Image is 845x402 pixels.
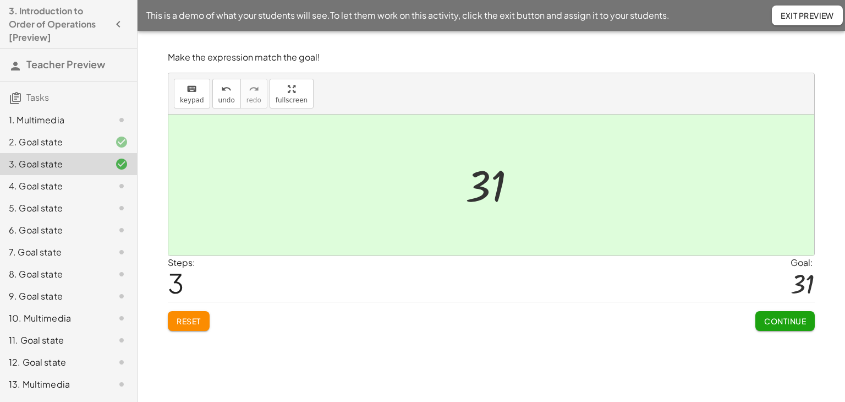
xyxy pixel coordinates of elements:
[9,356,97,369] div: 12. Goal state
[9,135,97,149] div: 2. Goal state
[146,9,670,22] span: This is a demo of what your students will see. To let them work on this activity, click the exit ...
[9,224,97,237] div: 6. Goal state
[755,311,815,331] button: Continue
[115,135,128,149] i: Task finished and correct.
[221,83,232,96] i: undo
[781,10,834,20] span: Exit Preview
[9,246,97,259] div: 7. Goal state
[26,91,49,103] span: Tasks
[246,96,261,104] span: redo
[115,246,128,259] i: Task not started.
[9,378,97,391] div: 13. Multimedia
[9,290,97,303] div: 9. Goal state
[177,316,201,326] span: Reset
[168,266,184,300] span: 3
[168,51,815,64] p: Make the expression match the goal!
[276,96,308,104] span: fullscreen
[186,83,197,96] i: keyboard
[168,311,210,331] button: Reset
[270,79,314,108] button: fullscreen
[115,180,128,193] i: Task not started.
[115,224,128,237] i: Task not started.
[115,157,128,171] i: Task finished and correct.
[240,79,267,108] button: redoredo
[9,113,97,127] div: 1. Multimedia
[115,202,128,215] i: Task not started.
[212,79,241,108] button: undoundo
[9,202,97,215] div: 5. Goal state
[168,257,195,268] label: Steps:
[115,356,128,369] i: Task not started.
[9,157,97,171] div: 3. Goal state
[764,316,806,326] span: Continue
[772,6,843,25] button: Exit Preview
[218,96,235,104] span: undo
[9,180,97,193] div: 4. Goal state
[115,312,128,325] i: Task not started.
[9,4,108,44] h4: 3. Introduction to Order of Operations [Preview]
[9,268,97,281] div: 8. Goal state
[180,96,204,104] span: keypad
[26,58,105,70] span: Teacher Preview
[174,79,210,108] button: keyboardkeypad
[115,268,128,281] i: Task not started.
[249,83,259,96] i: redo
[9,334,97,347] div: 11. Goal state
[115,334,128,347] i: Task not started.
[791,256,815,269] div: Goal:
[115,113,128,127] i: Task not started.
[115,290,128,303] i: Task not started.
[115,378,128,391] i: Task not started.
[9,312,97,325] div: 10. Multimedia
